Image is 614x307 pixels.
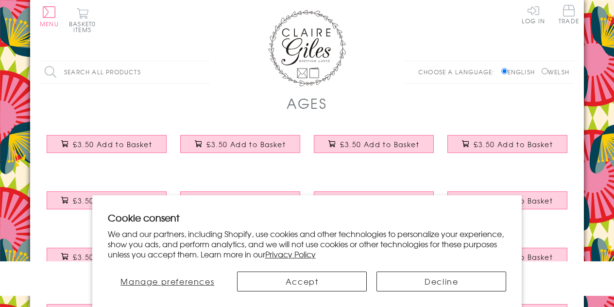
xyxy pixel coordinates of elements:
span: £3.50 Add to Basket [206,139,286,149]
span: 0 items [73,19,96,34]
button: Basket0 items [69,8,96,33]
p: We and our partners, including Shopify, use cookies and other technologies to personalize your ex... [108,229,507,259]
button: £3.50 Add to Basket [314,191,434,209]
button: £3.50 Add to Basket [447,135,568,153]
a: Birthday Card, Age 1 Girl Pink 1st Birthday, Embellished with a fabric butterfly £3.50 Add to Basket [40,128,173,170]
span: Trade [559,5,579,24]
button: £3.50 Add to Basket [180,191,301,209]
input: English [501,68,508,74]
a: Birthday Card, Age 2 Girl Pink 2nd Birthday, Embellished with a fabric butterfly £3.50 Add to Basket [307,128,441,170]
span: £3.50 Add to Basket [73,139,152,149]
label: English [501,68,540,76]
a: Birthday Card, Age 4 Girl, Pink, Embellished with a padded star £3.50 Add to Basket [307,184,441,226]
input: Welsh [542,68,548,74]
span: £3.50 Add to Basket [73,196,152,205]
a: Birthday Card, Age 5 Girl, Happy 5th Birthday, Embellished with a padded star £3.50 Add to Basket [40,240,173,282]
button: £3.50 Add to Basket [47,248,167,266]
h2: Cookie consent [108,211,507,224]
button: £3.50 Add to Basket [314,135,434,153]
a: Trade [559,5,579,26]
a: Birthday Card, Age 4 Boy Blue, Embellished with a padded star £3.50 Add to Basket [441,184,574,226]
p: Choose a language: [418,68,499,76]
a: Birthday Card, Age 3 Girl Pink, Embellished with a fabric butterfly £3.50 Add to Basket [40,184,173,226]
span: £3.50 Add to Basket [340,139,419,149]
span: Menu [40,19,59,28]
input: Search all products [40,61,210,83]
a: Privacy Policy [265,248,316,260]
img: Claire Giles Greetings Cards [268,10,346,86]
a: Birthday Card, Age 3 Boy, Happy 3rd Birthday, Embellished with a padded star £3.50 Add to Basket [173,184,307,226]
a: Birthday Card, Boy Blue, Happy 2nd Birthday, Embellished with a padded star £3.50 Add to Basket [441,128,574,170]
input: Search [200,61,210,83]
span: Manage preferences [120,275,214,287]
button: £3.50 Add to Basket [447,191,568,209]
button: Decline [376,272,506,291]
button: Accept [237,272,367,291]
h1: AGES [287,93,327,113]
button: £3.50 Add to Basket [47,135,167,153]
label: Welsh [542,68,569,76]
span: £3.50 Add to Basket [73,252,152,262]
span: £3.50 Add to Basket [474,139,553,149]
button: Menu [40,6,59,27]
a: Log In [522,5,545,24]
button: £3.50 Add to Basket [180,135,301,153]
button: Manage preferences [108,272,227,291]
button: £3.50 Add to Basket [47,191,167,209]
a: Birthday Card, Age 1 Blue Boy, 1st Birthday, Embellished with a padded star £3.50 Add to Basket [173,128,307,170]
